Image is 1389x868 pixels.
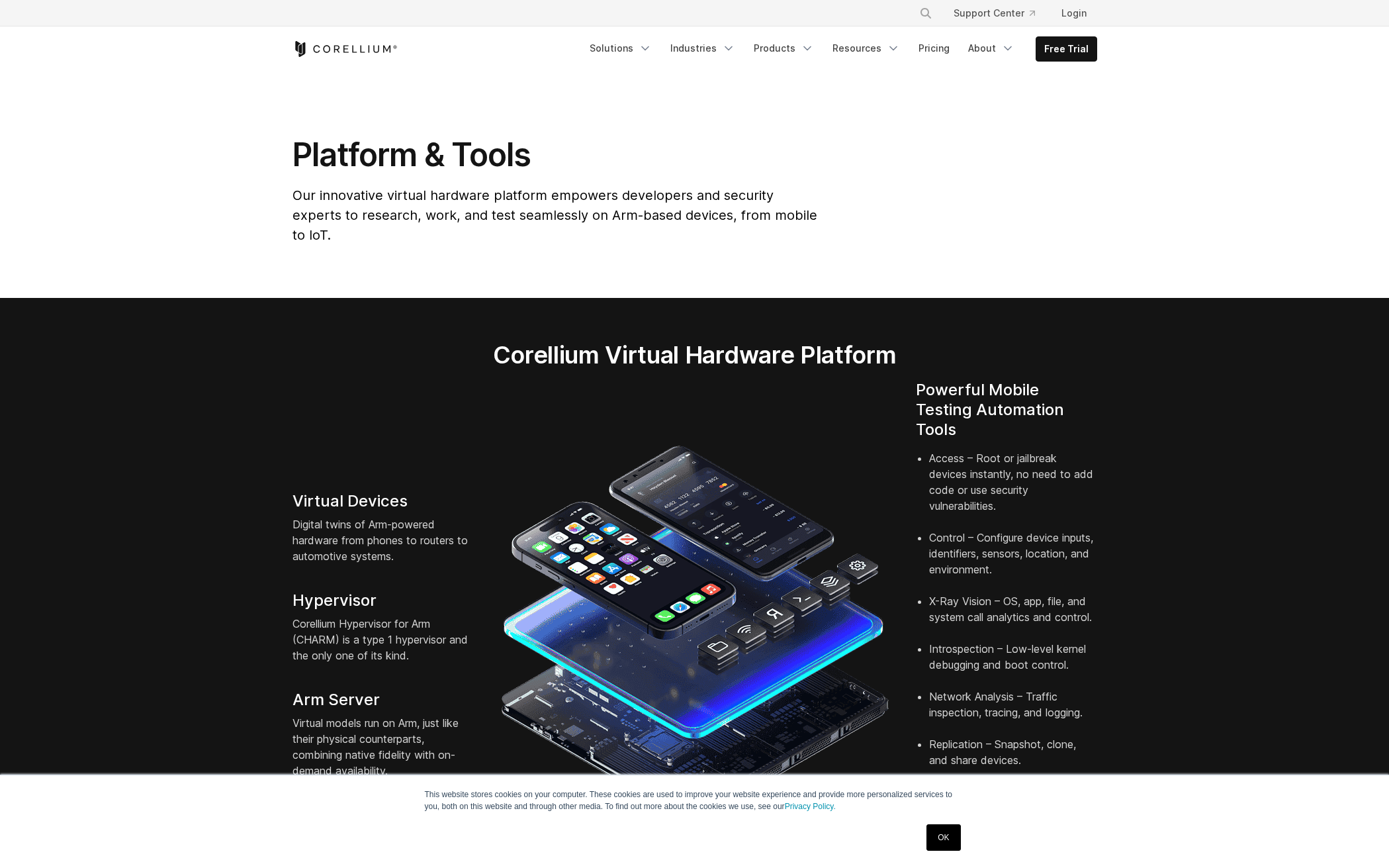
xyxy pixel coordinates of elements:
h4: Hypervisor [292,591,474,610]
a: Products [746,36,822,60]
h4: Arm Server [292,690,474,710]
h2: Corellium Virtual Hardware Platform [431,340,958,369]
li: Control – Configure device inputs, identifiers, sensors, location, and environment. [929,530,1097,593]
a: Solutions [582,36,660,60]
div: Navigation Menu [582,36,1097,62]
a: About [960,36,1022,60]
a: Free Trial [1036,37,1097,61]
a: OK [926,824,960,851]
h1: Platform & Tools [292,135,820,175]
li: X-Ray Vision – OS, app, file, and system call analytics and control. [929,593,1097,641]
li: Network Analysis – Traffic inspection, tracing, and logging. [929,689,1097,736]
li: Access – Root or jailbreak devices instantly, no need to add code or use security vulnerabilities. [929,450,1097,530]
p: Corellium Hypervisor for Arm (CHARM) is a type 1 hypervisor and the only one of its kind. [292,616,474,663]
h4: Powerful Mobile Testing Automation Tools [916,380,1097,440]
a: Support Center [943,1,1046,25]
a: Resources [825,36,908,60]
p: Virtual models run on Arm, just like their physical counterparts, combining native fidelity with ... [292,715,474,779]
a: Privacy Policy. [785,802,836,811]
a: Industries [662,36,743,60]
li: Replication – Snapshot, clone, and share devices. [929,736,1097,784]
h4: Virtual Devices [292,491,474,511]
button: Search [914,1,938,25]
span: Our innovative virtual hardware platform empowers developers and security experts to research, wo... [292,187,817,243]
li: Introspection – Low-level kernel debugging and boot control. [929,641,1097,689]
p: Digital twins of Arm-powered hardware from phones to routers to automotive systems. [292,516,474,564]
a: Corellium Home [292,41,398,57]
a: Pricing [911,36,958,60]
div: Navigation Menu [903,1,1097,25]
img: iPhone and Android virtual machine and testing tools [500,439,889,828]
p: This website stores cookies on your computer. These cookies are used to improve your website expe... [425,789,965,812]
a: Login [1051,1,1097,25]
